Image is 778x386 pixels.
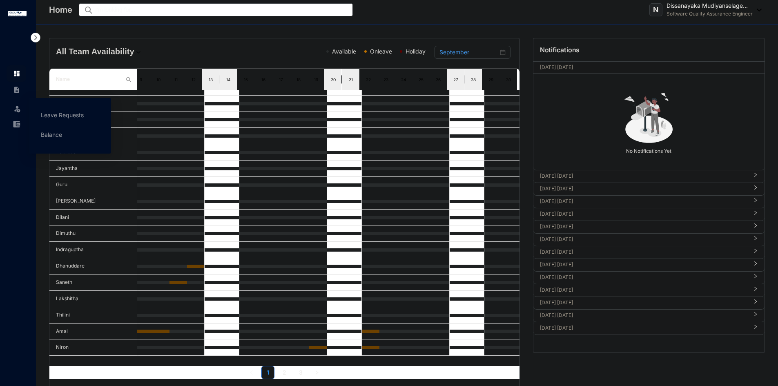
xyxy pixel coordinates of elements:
div: 20 [330,76,337,84]
li: Expenses [7,116,26,132]
td: Indraguptha [49,242,137,258]
p: Notifications [540,45,580,55]
span: N [653,6,659,13]
li: Home [7,65,26,82]
img: dropdown.780994ddfa97fca24b89f58b1de131fa.svg [134,48,143,56]
span: right [753,277,758,279]
a: 1 [262,366,274,379]
td: Nabrees [49,96,137,112]
td: [PERSON_NAME] [49,193,137,210]
div: 26 [435,76,442,84]
img: contract-unselected.99e2b2107c0a7dd48938.svg [13,86,20,94]
span: right [314,370,319,375]
li: 1 [261,366,274,379]
span: right [753,302,758,304]
div: 9 [138,76,145,84]
td: Jayantha [49,161,137,177]
img: nav-icon-right.af6afadce00d159da59955279c43614e.svg [31,33,40,42]
span: right [753,328,758,329]
p: [DATE] [DATE] [540,286,748,294]
span: left [249,370,254,375]
div: [DATE] [DATE] [533,170,765,183]
p: [DATE] [DATE] [540,223,748,231]
td: Dhanuddare [49,258,137,274]
div: 15 [243,76,250,84]
div: 23 [383,76,390,84]
li: Next Page [310,366,323,379]
div: 27 [453,76,459,84]
p: [DATE] [DATE] [540,311,748,319]
img: expense-unselected.2edcf0507c847f3e9e96.svg [13,120,20,128]
div: [DATE] [DATE] [533,221,765,233]
div: 16 [260,76,267,84]
li: Previous Page [245,366,258,379]
img: leave-unselected.2934df6273408c3f84d9.svg [13,105,21,113]
td: Guru [49,177,137,193]
li: 3 [294,366,307,379]
p: [DATE] [DATE] [540,185,748,193]
span: right [753,290,758,291]
div: 11 [173,76,180,84]
div: 25 [417,76,424,84]
p: [DATE] [DATE] [540,261,748,269]
p: [DATE] [DATE] [540,197,748,205]
input: Select month [439,48,498,57]
td: Niron [49,339,137,356]
div: [DATE] [DATE] [533,297,765,309]
div: 10 [155,76,162,84]
img: no-notification-yet.99f61bb71409b19b567a5111f7a484a1.svg [621,88,677,145]
span: right [753,315,758,317]
p: [DATE] [DATE] [540,210,748,218]
td: Amal [49,324,137,340]
div: [DATE] [DATE] [533,284,765,297]
div: [DATE] [DATE] [533,208,765,221]
a: Balance [41,131,62,138]
span: Onleave [370,48,392,55]
a: Leave Requests [41,112,84,118]
p: Software Quality Assurance Engineer [667,10,753,18]
span: Available [332,48,356,55]
p: [DATE] [DATE] [540,235,748,243]
div: [DATE] [DATE] [533,322,765,335]
a: 3 [294,366,307,379]
span: Name [56,76,122,83]
li: Contracts [7,82,26,98]
div: 21 [348,76,354,84]
td: Lakshitha [49,291,137,307]
div: [DATE] [DATE] [533,234,765,246]
div: 12 [190,76,197,84]
p: Dissanayaka Mudiyanselage... [667,2,753,10]
span: right [753,214,758,215]
button: left [245,366,258,379]
a: 2 [278,366,290,379]
span: Holiday [406,48,426,55]
div: [DATE] [DATE] [533,310,765,322]
div: 18 [295,76,302,84]
div: [DATE] [DATE][DATE] [533,62,765,73]
button: right [310,366,323,379]
span: right [753,239,758,241]
div: 17 [278,76,285,84]
p: [DATE] [DATE] [540,172,748,180]
div: 29 [488,76,495,84]
p: [DATE] [DATE] [540,299,748,307]
span: right [753,176,758,177]
div: 19 [312,76,319,84]
p: No Notifications Yet [536,145,762,155]
div: [DATE] [DATE] [533,272,765,284]
div: [DATE] [DATE] [533,183,765,195]
div: 24 [400,76,407,84]
img: home.c6720e0a13eba0172344.svg [13,70,20,77]
div: 22 [365,76,372,84]
div: [DATE] [DATE] [533,196,765,208]
div: [DATE] [DATE] [533,246,765,259]
span: right [753,188,758,190]
td: Dilani [49,210,137,226]
td: Dimuthu [49,225,137,242]
span: right [753,252,758,253]
td: Saneth [49,274,137,291]
p: [DATE] [DATE] [540,63,742,71]
div: 28 [470,76,477,84]
p: [DATE] [DATE] [540,248,748,256]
